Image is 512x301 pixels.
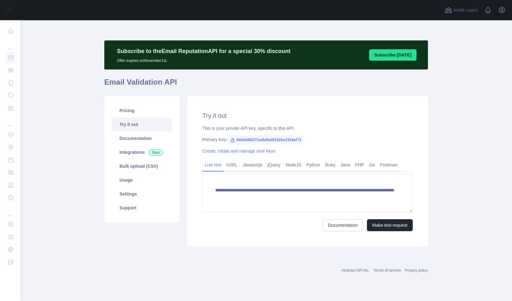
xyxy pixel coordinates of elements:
[202,136,413,143] div: Primary Key:
[367,219,413,231] button: Make test request
[338,160,353,170] a: Java
[443,5,479,15] button: Invite users
[265,160,283,170] a: jQuery
[240,160,265,170] a: Javascript
[112,145,172,159] a: Integrations New
[117,47,290,56] p: Subscribe to the Email Reputation API for a special 30 % discount
[224,160,240,170] a: cURL
[373,268,401,273] a: Terms of service
[454,7,478,14] span: Invite users
[202,125,413,131] div: This is your private API key, specific to this API.
[5,205,15,217] div: ...
[112,159,172,173] a: Bulk upload (CSV)
[228,135,304,145] span: 64d3a962f71a4b5fa9f102be3324ef73
[112,173,172,187] a: Usage
[112,201,172,215] a: Support
[323,219,363,231] a: Documentation
[117,56,290,63] p: Offer expires on November 1st.
[202,160,224,170] a: Live test
[112,187,172,201] a: Settings
[342,268,370,273] a: Abstract API Inc.
[104,77,428,92] h1: Email Validation API
[304,160,323,170] a: Python
[5,38,15,51] div: ...
[352,160,367,170] a: PHP
[369,49,417,61] button: Subscribe [DATE]
[5,115,15,128] div: ...
[112,104,172,117] a: Pricing
[202,111,413,120] h2: Try it out
[367,160,378,170] a: Go
[323,160,338,170] a: Ruby
[378,160,400,170] a: Postman
[112,131,172,145] a: Documentation
[149,149,163,156] span: New
[112,117,172,131] a: Try it out
[283,160,304,170] a: NodeJS
[405,268,428,273] a: Privacy policy
[202,148,275,154] a: Create, rotate and manage your keys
